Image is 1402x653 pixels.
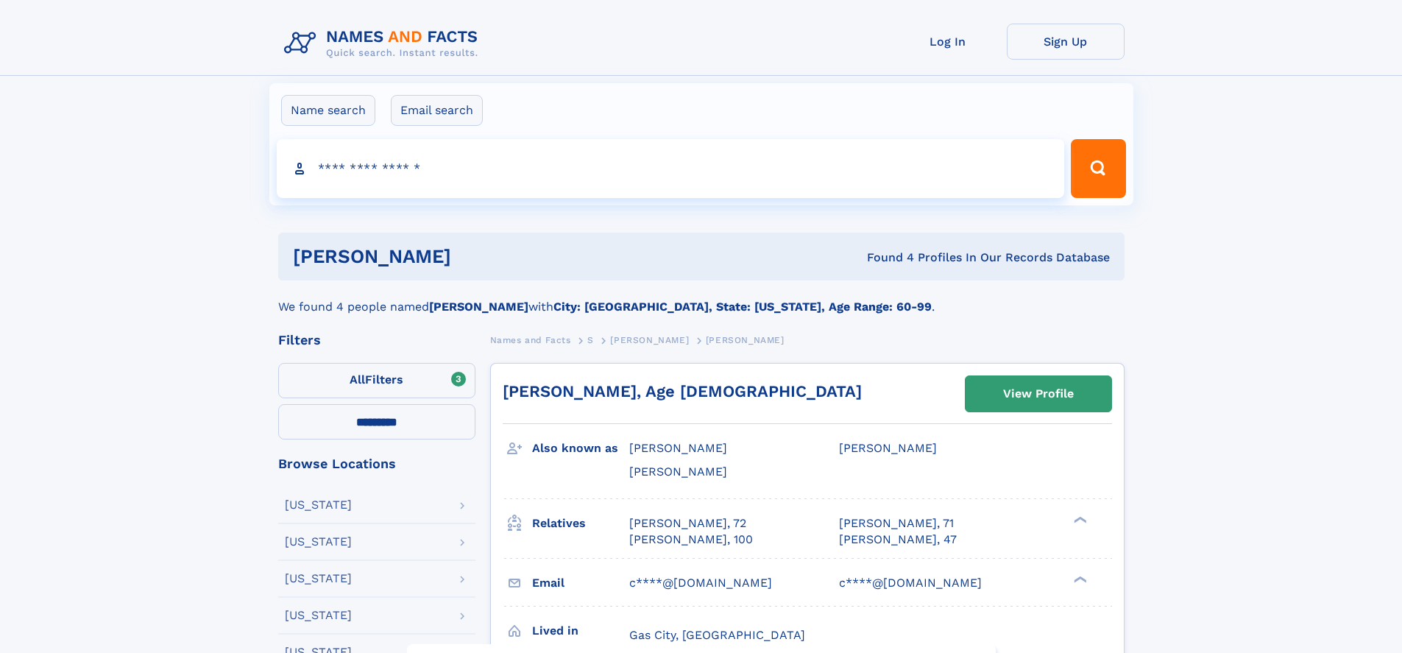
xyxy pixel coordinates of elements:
[278,280,1125,316] div: We found 4 people named with .
[659,250,1110,266] div: Found 4 Profiles In Our Records Database
[285,499,352,511] div: [US_STATE]
[610,331,689,349] a: [PERSON_NAME]
[1003,377,1074,411] div: View Profile
[277,139,1065,198] input: search input
[629,628,805,642] span: Gas City, [GEOGRAPHIC_DATA]
[839,532,957,548] a: [PERSON_NAME], 47
[629,441,727,455] span: [PERSON_NAME]
[278,363,475,398] label: Filters
[532,511,629,536] h3: Relatives
[391,95,483,126] label: Email search
[285,536,352,548] div: [US_STATE]
[1070,574,1088,584] div: ❯
[285,610,352,621] div: [US_STATE]
[1007,24,1125,60] a: Sign Up
[532,436,629,461] h3: Also known as
[278,333,475,347] div: Filters
[503,382,862,400] a: [PERSON_NAME], Age [DEMOGRAPHIC_DATA]
[278,24,490,63] img: Logo Names and Facts
[610,335,689,345] span: [PERSON_NAME]
[587,335,594,345] span: S
[532,618,629,643] h3: Lived in
[629,532,753,548] a: [PERSON_NAME], 100
[429,300,528,314] b: [PERSON_NAME]
[966,376,1111,412] a: View Profile
[553,300,932,314] b: City: [GEOGRAPHIC_DATA], State: [US_STATE], Age Range: 60-99
[1070,515,1088,524] div: ❯
[285,573,352,585] div: [US_STATE]
[629,465,727,479] span: [PERSON_NAME]
[1071,139,1125,198] button: Search Button
[706,335,785,345] span: [PERSON_NAME]
[281,95,375,126] label: Name search
[889,24,1007,60] a: Log In
[839,515,954,532] a: [PERSON_NAME], 71
[629,515,746,532] a: [PERSON_NAME], 72
[278,457,475,470] div: Browse Locations
[490,331,571,349] a: Names and Facts
[839,441,937,455] span: [PERSON_NAME]
[293,247,659,266] h1: [PERSON_NAME]
[532,571,629,596] h3: Email
[350,373,365,386] span: All
[587,331,594,349] a: S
